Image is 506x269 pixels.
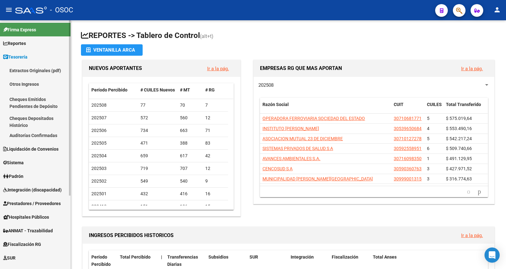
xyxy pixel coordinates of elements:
div: 42 [205,152,225,160]
div: 549 [140,178,175,185]
div: 12 [205,165,225,172]
div: Open Intercom Messenger [484,247,500,263]
div: 432 [140,190,175,197]
span: $ 575.019,64 [446,116,472,121]
span: 3 [427,176,429,181]
datatable-header-cell: Razón Social [260,98,391,119]
span: CUIT [394,102,404,107]
span: 202506 [91,128,107,133]
span: EMPRESAS RG QUE MAS APORTAN [260,65,342,71]
span: 202501 [91,191,107,196]
span: Integración [291,254,314,260]
a: Ir a la pág. [461,233,483,238]
span: Período Percibido [91,87,127,92]
button: Ventanilla ARCA [81,44,143,56]
div: 9 [205,178,225,185]
button: Ir a la pág. [456,229,488,241]
span: INGRESOS PERCIBIDOS HISTORICOS [89,232,174,238]
div: 16 [205,190,225,197]
span: $ 491.129,95 [446,156,472,161]
span: # CUILES Nuevos [140,87,175,92]
span: 30592558951 [394,146,422,151]
datatable-header-cell: Total Transferido [443,98,488,119]
span: OPERADORA FERROVIARIA SOCIEDAD DEL ESTADO [262,116,365,121]
div: 70 [180,102,200,109]
div: 151 [140,203,175,210]
span: 1 [427,156,429,161]
span: SUR [3,254,15,261]
span: 202503 [91,166,107,171]
span: Transferencias Diarias [167,254,198,267]
span: $ 553.490,16 [446,126,472,131]
span: Integración (discapacidad) [3,186,62,193]
span: 30539650684 [394,126,422,131]
span: Firma Express [3,26,36,33]
span: Total Percibido [120,254,151,260]
span: Reportes [3,40,26,47]
span: 202507 [91,115,107,120]
span: 3 [427,166,429,171]
datatable-header-cell: CUILES [424,98,443,119]
span: 30590360763 [394,166,422,171]
div: 707 [180,165,200,172]
span: 30710127278 [394,136,422,141]
datatable-header-cell: Período Percibido [89,83,138,97]
span: AVANCES AMBIENTALES S.A. [262,156,320,161]
span: Prestadores / Proveedores [3,200,61,207]
div: 83 [205,140,225,147]
span: (alt+t) [200,33,213,39]
div: 388 [180,140,200,147]
span: SUR [250,254,258,260]
span: 30710681771 [394,116,422,121]
span: 202504 [91,153,107,158]
span: CUILES [427,102,442,107]
datatable-header-cell: # RG [203,83,228,97]
a: Ir a la pág. [207,66,229,72]
span: $ 509.740,66 [446,146,472,151]
a: go to previous page [464,188,473,195]
mat-icon: menu [5,6,13,14]
a: go to next page [475,188,484,195]
div: 663 [180,127,200,134]
span: CENCOSUD S A [262,166,293,171]
span: 202505 [91,141,107,146]
span: Padrón [3,173,23,180]
div: 572 [140,114,175,122]
mat-icon: person [493,6,501,14]
h1: REPORTES -> Tablero de Control [81,30,496,41]
span: Tesorería [3,53,28,60]
div: 659 [140,152,175,160]
div: 416 [180,190,200,197]
div: 540 [180,178,200,185]
span: Período Percibido [91,254,111,267]
span: 4 [427,126,429,131]
span: MUNICIPALIDAD [PERSON_NAME][GEOGRAPHIC_DATA] [262,176,373,181]
span: Liquidación de Convenios [3,146,59,153]
datatable-header-cell: CUIT [391,98,424,119]
span: - OSOC [50,3,73,17]
span: Total Transferido [446,102,481,107]
button: Ir a la pág. [456,63,488,74]
span: SISTEMAS PRIVADOS DE SALUD S A [262,146,333,151]
span: 202502 [91,178,107,184]
div: 15 [205,203,225,210]
span: Razón Social [262,102,289,107]
a: Ir a la pág. [461,66,483,72]
div: 617 [180,152,200,160]
span: ANMAT - Trazabilidad [3,227,53,234]
span: Fiscalización [332,254,358,260]
datatable-header-cell: # MT [177,83,203,97]
div: 560 [180,114,200,122]
span: 5 [427,136,429,141]
span: Subsidios [208,254,228,260]
span: 202508 [91,103,107,108]
span: 5 [427,116,429,121]
span: Sistema [3,159,24,166]
datatable-header-cell: # CUILES Nuevos [138,83,177,97]
span: # MT [180,87,190,92]
span: # RG [205,87,215,92]
div: 77 [140,102,175,109]
span: 6 [427,146,429,151]
span: ASOCIACION MUTUAL 23 DE DICIEMBRE [262,136,343,141]
span: | [161,254,162,260]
